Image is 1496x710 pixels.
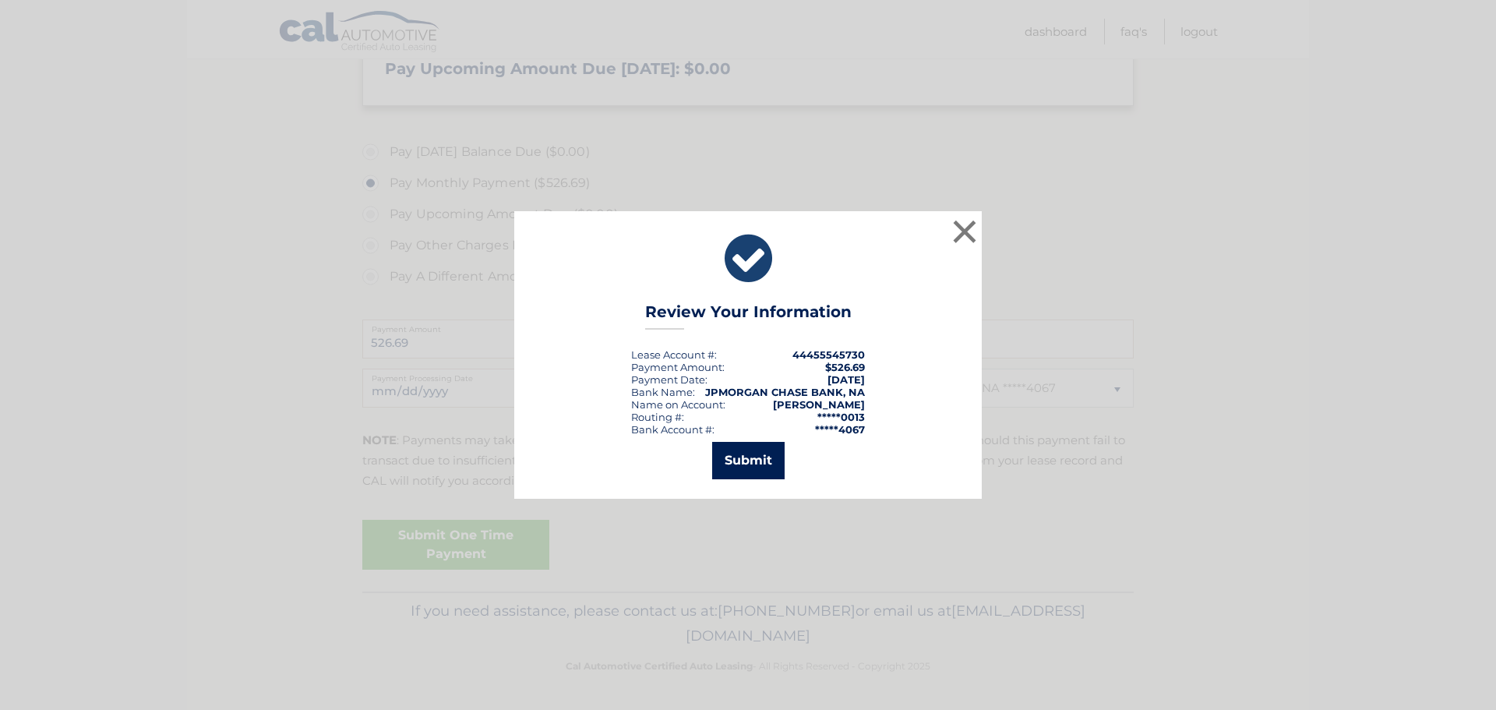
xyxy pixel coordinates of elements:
div: : [631,373,707,386]
span: [DATE] [827,373,865,386]
h3: Review Your Information [645,302,852,330]
div: Name on Account: [631,398,725,411]
div: Lease Account #: [631,348,717,361]
strong: JPMORGAN CHASE BANK, NA [705,386,865,398]
div: Payment Amount: [631,361,725,373]
button: × [949,216,980,247]
span: $526.69 [825,361,865,373]
div: Bank Account #: [631,423,714,436]
span: Payment Date [631,373,705,386]
div: Routing #: [631,411,684,423]
div: Bank Name: [631,386,695,398]
strong: 44455545730 [792,348,865,361]
button: Submit [712,442,785,479]
strong: [PERSON_NAME] [773,398,865,411]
